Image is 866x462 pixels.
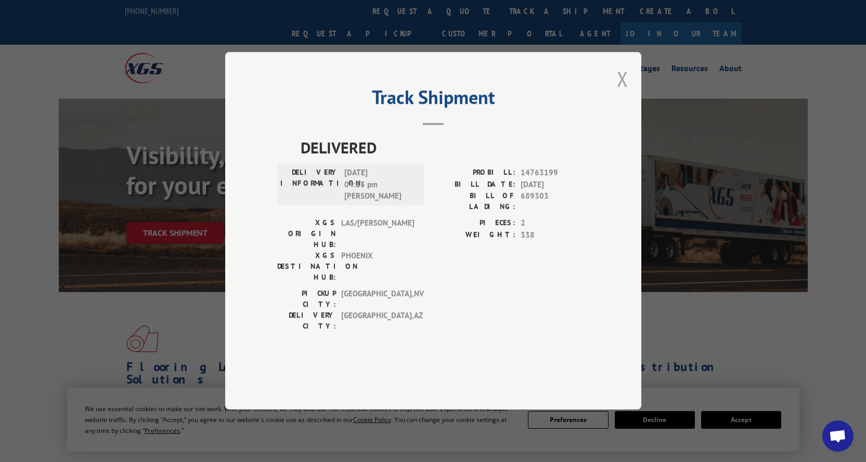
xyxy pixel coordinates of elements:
[521,179,589,191] span: [DATE]
[433,191,515,213] label: BILL OF LADING:
[280,167,339,203] label: DELIVERY INFORMATION:
[341,310,411,332] span: [GEOGRAPHIC_DATA] , AZ
[301,136,589,160] span: DELIVERED
[341,288,411,310] span: [GEOGRAPHIC_DATA] , NV
[277,218,336,250] label: XGS ORIGIN HUB:
[433,179,515,191] label: BILL DATE:
[521,191,589,213] span: 689303
[277,90,589,110] h2: Track Shipment
[277,310,336,332] label: DELIVERY CITY:
[277,288,336,310] label: PICKUP CITY:
[521,229,589,241] span: 338
[344,167,415,203] span: [DATE] 04:23 pm [PERSON_NAME]
[341,250,411,283] span: PHOENIX
[433,229,515,241] label: WEIGHT:
[617,65,628,93] button: Close modal
[277,250,336,283] label: XGS DESTINATION HUB:
[521,218,589,230] span: 2
[433,218,515,230] label: PIECES:
[341,218,411,250] span: LAS/[PERSON_NAME]
[822,420,854,452] div: Open chat
[433,167,515,179] label: PROBILL:
[521,167,589,179] span: 14763199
